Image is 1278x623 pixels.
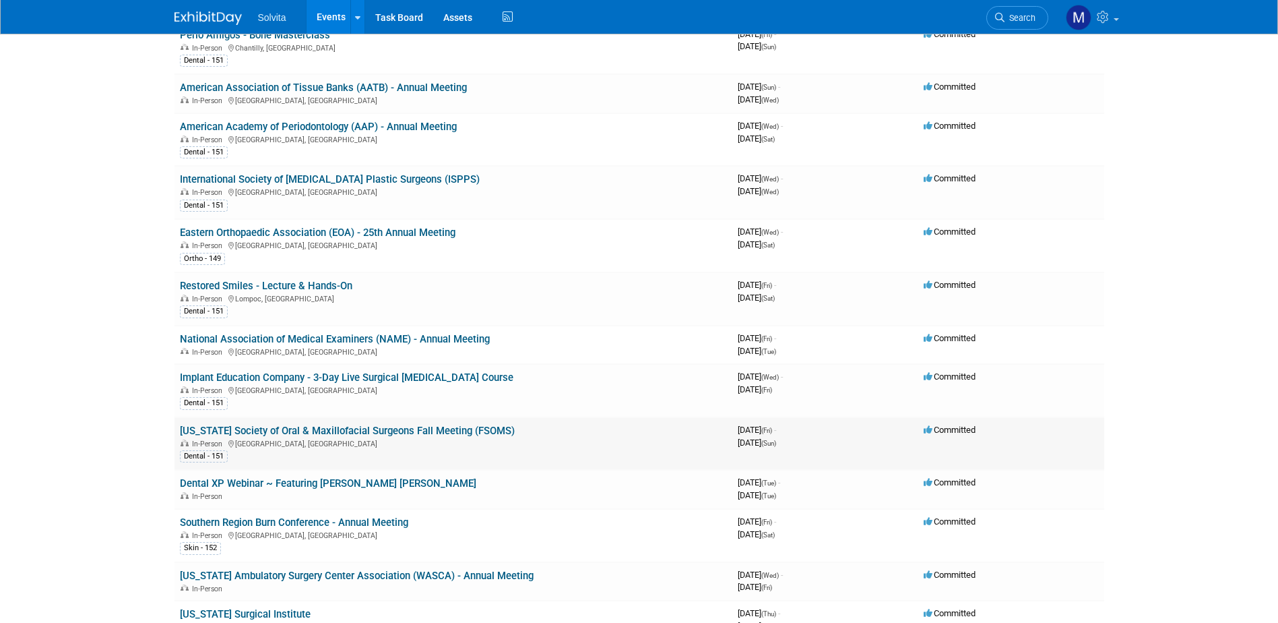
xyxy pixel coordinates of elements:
img: In-Person Event [181,136,189,142]
span: In-Person [192,440,226,448]
a: Eastern Orthopaedic Association (EOA) - 25th Annual Meeting [180,227,455,239]
span: [DATE] [738,372,783,382]
span: Committed [924,372,976,382]
span: [DATE] [738,280,776,290]
div: [GEOGRAPHIC_DATA], [GEOGRAPHIC_DATA] [180,239,727,250]
span: In-Person [192,348,226,357]
a: American Association of Tissue Banks (AATB) - Annual Meeting [180,82,467,94]
div: [GEOGRAPHIC_DATA], [GEOGRAPHIC_DATA] [180,529,727,540]
span: Search [1004,13,1035,23]
span: [DATE] [738,173,783,183]
img: In-Person Event [181,44,189,51]
div: Dental - 151 [180,55,228,67]
img: In-Person Event [181,531,189,538]
div: Ortho - 149 [180,253,225,265]
img: In-Person Event [181,386,189,393]
img: In-Person Event [181,295,189,301]
a: Southern Region Burn Conference - Annual Meeting [180,516,408,529]
span: In-Person [192,492,226,501]
span: [DATE] [738,529,775,539]
span: - [778,82,780,92]
span: - [781,372,783,382]
div: Dental - 151 [180,450,228,463]
img: In-Person Event [181,440,189,446]
div: Lompoc, [GEOGRAPHIC_DATA] [180,293,727,303]
a: [US_STATE] Society of Oral & Maxillofacial Surgeons Fall Meeting (FSOMS) [180,425,515,437]
span: (Wed) [761,188,779,196]
span: (Fri) [761,427,772,434]
span: (Sun) [761,440,776,447]
span: Committed [924,29,976,39]
span: [DATE] [738,384,772,394]
img: In-Person Event [181,348,189,355]
div: [GEOGRAPHIC_DATA], [GEOGRAPHIC_DATA] [180,384,727,395]
a: National Association of Medical Examiners (NAME) - Annual Meeting [180,333,490,345]
span: (Sat) [761,295,775,302]
img: In-Person Event [181,96,189,103]
span: In-Person [192,386,226,395]
a: Implant Education Company - 3-Day Live Surgical [MEDICAL_DATA] Course [180,372,513,384]
span: Committed [924,280,976,290]
span: In-Person [192,136,226,144]
span: (Wed) [761,374,779,381]
div: [GEOGRAPHIC_DATA], [GEOGRAPHIC_DATA] [180,133,727,144]
span: [DATE] [738,425,776,435]
span: - [774,29,776,39]
span: Committed [924,477,976,487]
div: Skin - 152 [180,542,221,554]
a: Dental XP Webinar ~ Featuring [PERSON_NAME] [PERSON_NAME] [180,477,476,489]
span: [DATE] [738,133,775,144]
span: [DATE] [738,227,783,237]
span: (Tue) [761,479,776,487]
span: Committed [924,121,976,131]
div: [GEOGRAPHIC_DATA], [GEOGRAPHIC_DATA] [180,438,727,448]
span: (Tue) [761,492,776,500]
span: - [781,121,783,131]
div: [GEOGRAPHIC_DATA], [GEOGRAPHIC_DATA] [180,94,727,105]
img: In-Person Event [181,585,189,591]
span: Committed [924,425,976,435]
span: [DATE] [738,121,783,131]
span: [DATE] [738,438,776,448]
div: Dental - 151 [180,200,228,212]
span: (Fri) [761,282,772,289]
span: Committed [924,333,976,343]
span: - [781,173,783,183]
span: (Fri) [761,31,772,38]
span: (Sun) [761,43,776,51]
span: Committed [924,227,976,237]
span: In-Person [192,295,226,303]
a: Perio Amigos - Bone Masterclass [180,29,330,41]
img: In-Person Event [181,492,189,499]
span: Solvita [258,12,286,23]
span: - [774,425,776,435]
span: In-Person [192,188,226,197]
span: (Wed) [761,229,779,236]
img: In-Person Event [181,188,189,195]
div: Dental - 151 [180,305,228,318]
span: - [774,280,776,290]
span: [DATE] [738,41,776,51]
span: Committed [924,516,976,527]
span: (Sun) [761,84,776,91]
img: Matthew Burns [1066,5,1091,30]
span: In-Person [192,531,226,540]
span: Committed [924,608,976,618]
span: [DATE] [738,608,780,618]
img: In-Person Event [181,241,189,248]
span: [DATE] [738,239,775,249]
span: [DATE] [738,570,783,580]
span: (Wed) [761,572,779,579]
a: Restored Smiles - Lecture & Hands-On [180,280,352,292]
a: American Academy of Periodontology (AAP) - Annual Meeting [180,121,457,133]
span: (Fri) [761,386,772,394]
span: Committed [924,82,976,92]
span: [DATE] [738,477,780,487]
span: [DATE] [738,582,772,592]
span: [DATE] [738,94,779,105]
span: [DATE] [738,490,776,500]
span: (Sat) [761,531,775,539]
span: [DATE] [738,516,776,527]
a: [US_STATE] Ambulatory Surgery Center Association (WASCA) - Annual Meeting [180,570,534,582]
span: Committed [924,173,976,183]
